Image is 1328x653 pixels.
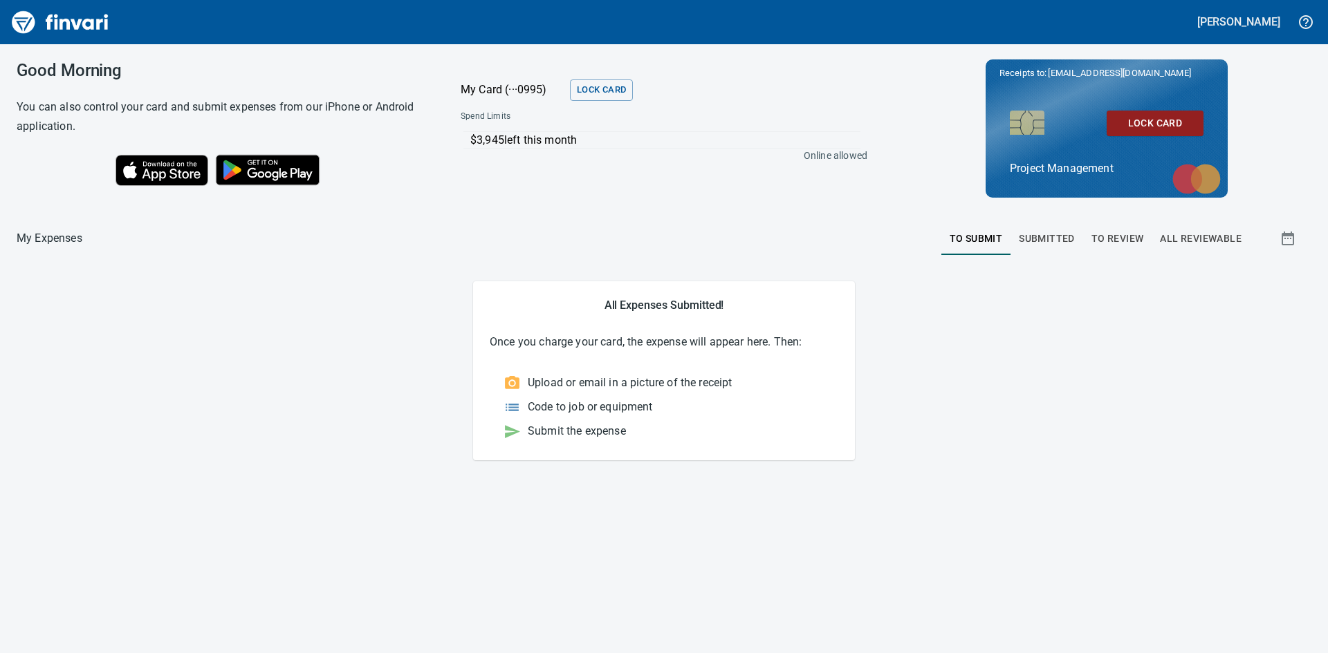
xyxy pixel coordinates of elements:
span: [EMAIL_ADDRESS][DOMAIN_NAME] [1046,66,1192,79]
nav: breadcrumb [17,230,82,247]
button: [PERSON_NAME] [1194,11,1284,32]
p: My Card (···0995) [461,82,564,98]
button: Show transactions within a particular date range [1267,222,1311,255]
img: Get it on Google Play [208,147,327,193]
p: My Expenses [17,230,82,247]
p: $3,945 left this month [470,132,860,149]
span: To Review [1091,230,1144,247]
img: Finvari [8,6,112,39]
span: Lock Card [577,82,626,98]
span: Lock Card [1118,115,1192,132]
span: Submitted [1019,230,1075,247]
p: Receipts to: [999,66,1214,80]
span: To Submit [950,230,1003,247]
p: Submit the expense [528,423,626,439]
img: mastercard.svg [1165,157,1228,201]
img: Download on the App Store [116,155,208,186]
h3: Good Morning [17,61,426,80]
h5: All Expenses Submitted! [490,298,838,312]
span: All Reviewable [1160,230,1242,247]
button: Lock Card [570,79,633,101]
h5: [PERSON_NAME] [1197,15,1280,29]
p: Project Management [1010,160,1203,177]
p: Upload or email in a picture of the receipt [528,375,732,391]
p: Online allowed [450,149,867,162]
span: Spend Limits [461,110,688,124]
p: Once you charge your card, the expense will appear here. Then: [490,334,838,350]
h6: You can also control your card and submit expenses from our iPhone or Android application. [17,97,426,136]
p: Code to job or equipment [528,399,653,415]
button: Lock Card [1107,111,1203,136]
